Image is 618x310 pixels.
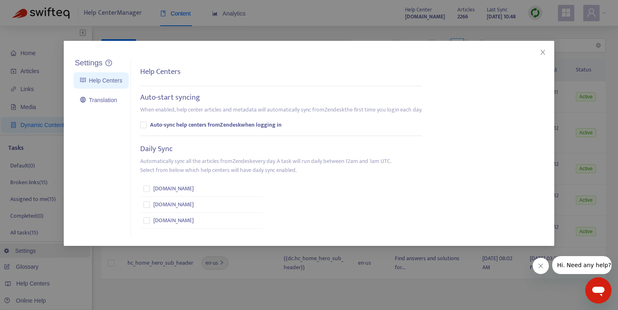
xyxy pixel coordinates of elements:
a: Translation [80,97,117,103]
span: question-circle [105,60,112,66]
h5: Daily Sync [140,145,172,154]
span: close [540,49,546,56]
iframe: Close message [533,258,549,274]
h5: Help Centers [140,67,181,77]
iframe: Button to launch messaging window [585,277,611,303]
span: [DOMAIN_NAME] [153,184,194,193]
span: [DOMAIN_NAME] [153,200,194,209]
button: Close [538,48,547,57]
p: When enabled, help center articles and metadata will automatically sync from Zendesk the first ti... [140,105,422,114]
p: Automatically sync all the articles from Zendesk every day. A task will run daily between 12am an... [140,157,392,175]
b: Auto-sync help centers from Zendesk when logging in [150,120,282,129]
a: question-circle [105,60,112,67]
iframe: Message from company [552,256,611,274]
h5: Settings [75,58,103,68]
a: Help Centers [80,77,122,84]
span: [DOMAIN_NAME] [153,216,194,225]
h5: Auto-start syncing [140,93,200,103]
